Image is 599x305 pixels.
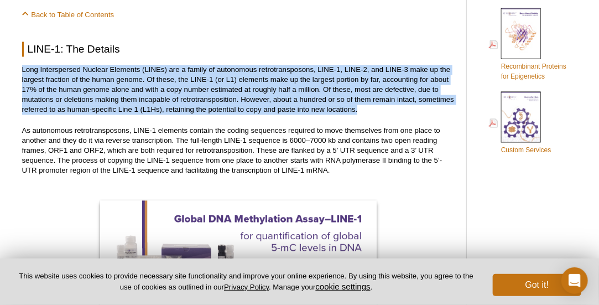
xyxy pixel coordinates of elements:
p: This website uses cookies to provide necessary site functionality and improve your online experie... [18,271,475,292]
img: Rec_prots_140604_cover_web_70x200 [501,8,541,59]
a: Privacy Policy [224,283,269,291]
p: As autonomous retrotransposons, LINE-1 elements contain the coding sequences required to move the... [22,126,455,176]
button: cookie settings [316,282,371,291]
img: Custom_Services_cover [501,92,541,143]
a: Back to Table of Contents [22,11,114,19]
p: Long Interspersed Nuclear Elements (LINEs) are a family of autonomous retrotransposons, LINE-1, L... [22,65,455,115]
span: Custom Services [501,147,551,154]
a: Recombinant Proteinsfor Epigenetics [489,7,566,83]
button: Got it! [493,274,581,296]
span: Recombinant Proteins for Epigenetics [501,63,566,81]
h2: LINE-1: The Details [22,42,455,57]
a: Custom Services [489,91,551,157]
div: Open Intercom Messenger [561,267,588,294]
